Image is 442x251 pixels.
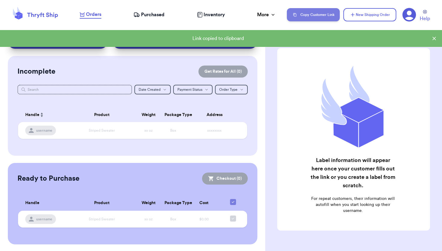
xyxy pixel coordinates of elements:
a: Orders [80,11,101,19]
button: Payment Status [173,85,213,94]
a: Inventory [197,11,225,18]
span: Date Created [139,88,161,91]
th: Product [67,108,136,122]
h2: Ready to Purchase [17,174,79,183]
th: Address [186,108,247,122]
span: Order Type [219,88,238,91]
th: Product [67,195,136,211]
th: Cost [186,195,223,211]
a: Purchased [134,11,164,18]
h2: Incomplete [17,67,55,76]
th: Package Type [161,108,186,122]
div: Link copied to clipboard [5,35,431,42]
span: Inventory [204,11,225,18]
span: Striped Sweater [89,129,115,132]
span: Box [170,129,176,132]
button: Copy Customer Link [287,8,340,21]
span: $0.00 [199,217,209,221]
button: Sort ascending [39,111,44,118]
span: Payment Status [177,88,202,91]
span: Handle [25,112,39,118]
span: Orders [86,11,101,18]
button: Order Type [215,85,248,94]
span: username [36,217,52,222]
span: Handle [25,200,39,206]
h2: Label information will appear here once your customer fills out the link or you create a label fr... [310,156,395,190]
input: Search [17,85,132,94]
th: Weight [136,195,161,211]
span: xxxxxxxx [207,129,222,132]
span: xx oz [144,129,153,132]
p: For repeat customers, their information will autofill when you start looking up their username. [310,196,395,214]
span: Help [420,15,430,22]
span: Box [170,217,176,221]
span: Purchased [141,11,164,18]
button: Checkout (0) [202,173,248,185]
span: username [36,128,52,133]
button: New Shipping Order [343,8,396,21]
div: More [257,11,276,18]
th: Package Type [161,195,186,211]
span: xx oz [144,217,153,221]
button: Get Rates for All (0) [198,66,248,78]
th: Weight [136,108,161,122]
a: Help [420,10,430,22]
span: Striped Sweater [89,217,115,221]
button: Date Created [134,85,171,94]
